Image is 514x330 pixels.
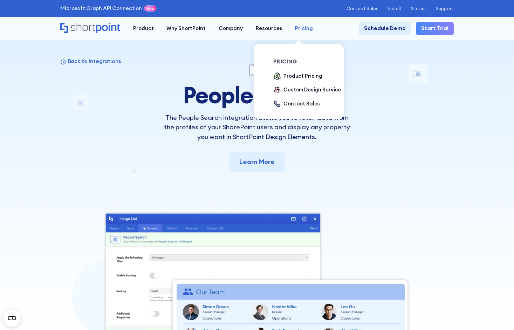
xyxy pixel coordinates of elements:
a: Schedule Demo [359,22,411,35]
a: Resources [249,22,289,35]
a: Learn More [229,152,285,172]
a: Product [126,22,160,35]
div: Resources [256,25,282,32]
a: Product Pricing [273,72,322,81]
p: Back to Integrations [68,58,121,65]
div: Company [219,25,243,32]
a: Custom Design Service [273,86,341,95]
div: Custom Design Service [283,86,341,94]
button: Open CMP widget [4,310,20,326]
a: Start Trial [416,22,453,35]
a: Microsoft Graph API Connection [60,5,142,12]
iframe: Chat Widget [479,296,514,330]
a: Contact Sales [273,100,320,109]
a: Why ShortPoint [160,22,212,35]
h1: People Search [160,82,353,108]
a: Home [60,23,120,34]
div: pricing [273,59,345,64]
div: Product [133,25,154,32]
div: Why ShortPoint [166,25,206,32]
div: Pricing [295,25,313,32]
a: Back to Integrations [60,58,121,65]
a: Status [411,6,425,11]
a: Company [212,22,249,35]
p: The People Search integration allows you to fetch data from the profiles of your SharePoint users... [160,113,353,142]
a: Support [436,6,454,11]
div: Contact Sales [283,100,320,108]
a: Install [388,6,401,11]
img: People Search [249,64,265,77]
a: Pricing [289,22,320,35]
div: Product Pricing [283,72,322,80]
a: Contact Sales [347,6,378,11]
